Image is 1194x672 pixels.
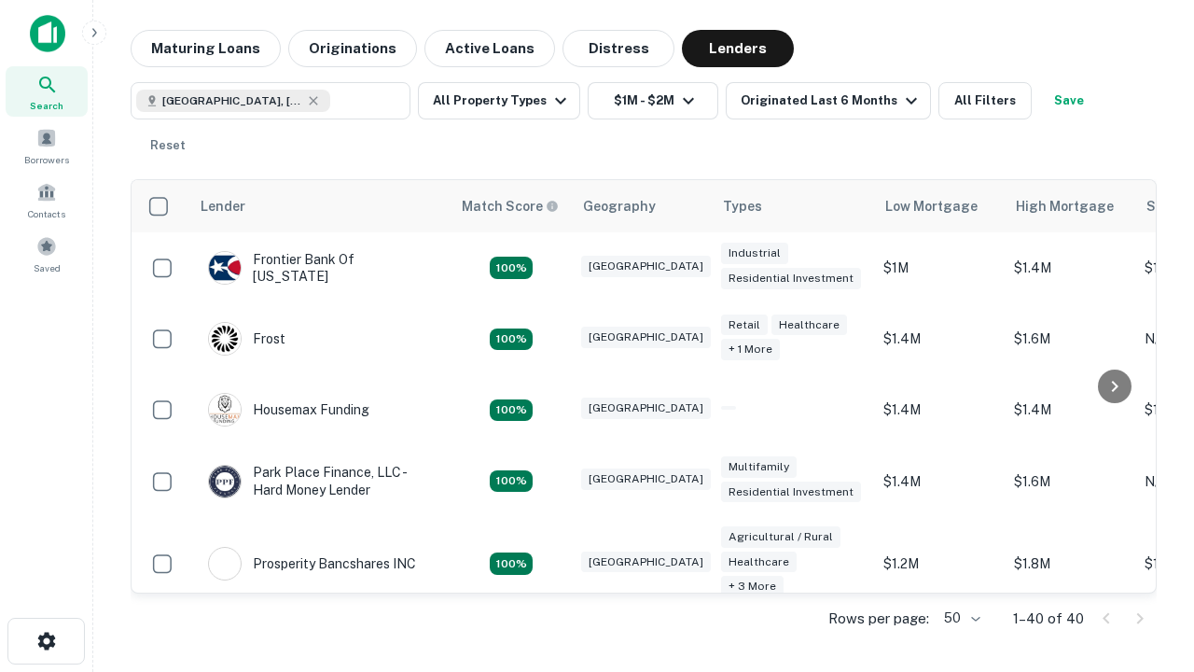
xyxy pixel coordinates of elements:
div: Residential Investment [721,268,861,289]
div: High Mortgage [1016,195,1114,217]
div: Matching Properties: 7, hasApolloMatch: undefined [490,553,533,575]
img: picture [209,466,241,497]
div: Retail [721,315,768,336]
span: Borrowers [24,152,69,167]
span: [GEOGRAPHIC_DATA], [GEOGRAPHIC_DATA], [GEOGRAPHIC_DATA] [162,92,302,109]
button: All Property Types [418,82,580,119]
td: $1.4M [1005,232,1135,303]
th: Capitalize uses an advanced AI algorithm to match your search with the best lender. The match sco... [451,180,572,232]
th: High Mortgage [1005,180,1135,232]
div: Prosperity Bancshares INC [208,547,416,581]
div: [GEOGRAPHIC_DATA] [581,398,711,419]
td: $1.6M [1005,445,1135,516]
img: picture [209,394,241,426]
td: $1.8M [1005,517,1135,611]
th: Lender [189,180,451,232]
a: Search [6,66,88,117]
button: Originated Last 6 Months [726,82,931,119]
a: Contacts [6,175,88,225]
div: Healthcare [721,552,797,573]
h6: Match Score [462,196,555,217]
div: Industrial [721,243,788,264]
button: Lenders [682,30,794,67]
button: Save your search to get updates of matches that match your search criteria. [1039,82,1099,119]
div: Matching Properties: 4, hasApolloMatch: undefined [490,257,533,279]
div: Matching Properties: 4, hasApolloMatch: undefined [490,470,533,493]
button: Maturing Loans [131,30,281,67]
span: Search [30,98,63,113]
td: $1.6M [1005,303,1135,374]
td: $1.4M [1005,374,1135,445]
div: Frontier Bank Of [US_STATE] [208,251,432,285]
button: All Filters [938,82,1032,119]
td: $1.4M [874,445,1005,516]
div: Geography [583,195,656,217]
a: Borrowers [6,120,88,171]
td: $1.4M [874,374,1005,445]
div: Lender [201,195,245,217]
img: picture [209,548,241,580]
div: Matching Properties: 4, hasApolloMatch: undefined [490,399,533,422]
div: Matching Properties: 4, hasApolloMatch: undefined [490,329,533,351]
td: $1.2M [874,517,1005,611]
div: Multifamily [721,456,797,478]
div: [GEOGRAPHIC_DATA] [581,256,711,277]
div: + 3 more [721,576,784,597]
img: capitalize-icon.png [30,15,65,52]
th: Types [712,180,874,232]
div: Residential Investment [721,482,861,503]
div: Types [723,195,762,217]
button: Active Loans [424,30,555,67]
button: Originations [288,30,417,67]
span: Saved [34,260,61,275]
div: Originated Last 6 Months [741,90,923,112]
p: 1–40 of 40 [1013,608,1084,630]
img: picture [209,252,241,284]
button: Reset [138,127,198,164]
div: [GEOGRAPHIC_DATA] [581,327,711,348]
div: Frost [208,322,285,356]
th: Low Mortgage [874,180,1005,232]
img: picture [209,323,241,355]
a: Saved [6,229,88,279]
iframe: Chat Widget [1101,463,1194,553]
div: Healthcare [771,315,847,336]
div: Agricultural / Rural [721,526,840,548]
div: Capitalize uses an advanced AI algorithm to match your search with the best lender. The match sco... [462,196,559,217]
div: [GEOGRAPHIC_DATA] [581,552,711,573]
td: $1M [874,232,1005,303]
th: Geography [572,180,712,232]
div: Housemax Funding [208,393,369,427]
span: Contacts [28,206,65,221]
button: $1M - $2M [588,82,718,119]
div: Park Place Finance, LLC - Hard Money Lender [208,464,432,497]
div: + 1 more [721,339,780,360]
td: $1.4M [874,303,1005,374]
div: [GEOGRAPHIC_DATA] [581,469,711,490]
div: Low Mortgage [885,195,978,217]
p: Rows per page: [828,608,929,630]
button: Distress [562,30,674,67]
div: 50 [937,605,983,632]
